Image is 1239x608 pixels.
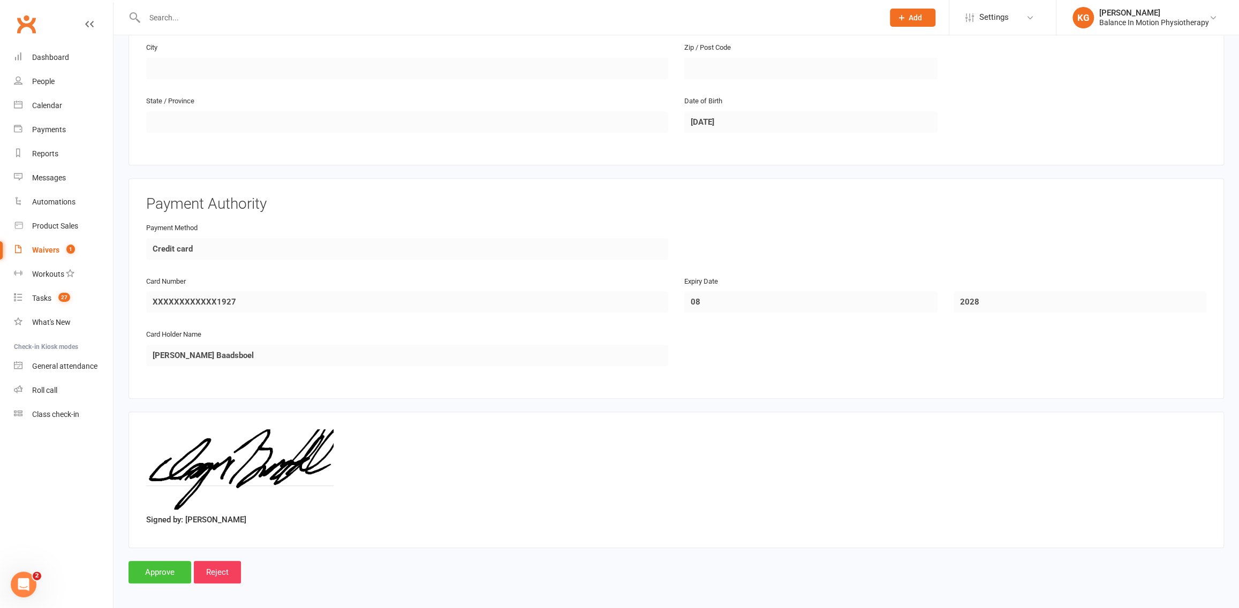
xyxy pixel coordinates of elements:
label: Payment Method [146,223,198,234]
a: Roll call [14,378,113,402]
div: Reports [32,149,58,158]
div: Workouts [32,270,64,278]
label: Expiry Date [684,276,718,287]
iframe: Intercom live chat [11,572,36,597]
span: Add [909,13,922,22]
a: Dashboard [14,45,113,70]
a: General attendance kiosk mode [14,354,113,378]
a: Automations [14,190,113,214]
div: Tasks [32,294,51,302]
label: State / Province [146,96,194,107]
a: Payments [14,118,113,142]
a: Tasks 27 [14,286,113,310]
a: Messages [14,166,113,190]
a: People [14,70,113,94]
span: 1 [66,245,75,254]
a: Calendar [14,94,113,118]
span: Settings [979,5,1009,29]
div: Messages [32,173,66,182]
h3: Payment Authority [146,196,1206,212]
input: Approve [129,561,191,583]
label: Zip / Post Code [684,42,731,54]
label: Card Holder Name [146,329,201,340]
img: image1760338267.png [146,429,334,510]
div: What's New [32,318,71,326]
label: Signed by: [PERSON_NAME] [146,513,246,526]
div: Waivers [32,246,59,254]
div: Automations [32,197,75,206]
label: Date of Birth [684,96,722,107]
a: Workouts [14,262,113,286]
button: Add [890,9,935,27]
label: Card Number [146,276,186,287]
div: Balance In Motion Physiotherapy [1099,18,1209,27]
div: Dashboard [32,53,69,62]
span: 27 [58,293,70,302]
a: Class kiosk mode [14,402,113,427]
input: Reject [194,561,241,583]
a: Waivers 1 [14,238,113,262]
a: Clubworx [13,11,40,37]
div: KG [1072,7,1094,28]
div: Payments [32,125,66,134]
span: 2 [33,572,41,580]
a: What's New [14,310,113,335]
a: Reports [14,142,113,166]
div: [PERSON_NAME] [1099,8,1209,18]
div: Roll call [32,386,57,394]
div: Product Sales [32,222,78,230]
input: Search... [141,10,876,25]
div: Calendar [32,101,62,110]
div: General attendance [32,362,97,370]
div: Class check-in [32,410,79,419]
div: People [32,77,55,86]
a: Product Sales [14,214,113,238]
label: City [146,42,157,54]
